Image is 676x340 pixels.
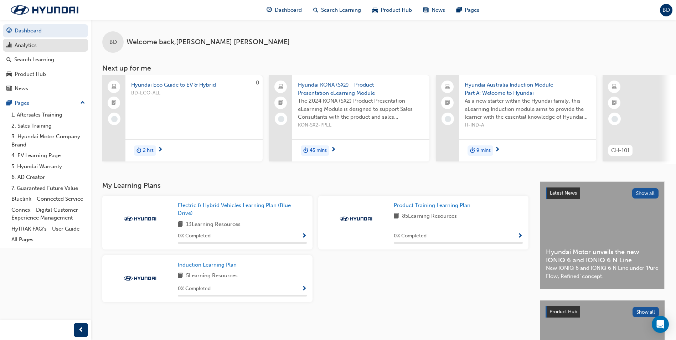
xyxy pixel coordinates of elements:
[6,86,12,92] span: news-icon
[178,220,183,229] span: book-icon
[445,98,450,108] span: booktick-icon
[9,205,88,223] a: Connex - Digital Customer Experience Management
[261,3,308,17] a: guage-iconDashboard
[301,284,307,293] button: Show Progress
[186,272,238,280] span: 5 Learning Resources
[275,6,302,14] span: Dashboard
[15,99,29,107] div: Pages
[120,275,160,282] img: Trak
[301,286,307,292] span: Show Progress
[308,3,367,17] a: search-iconSearch Learning
[80,98,85,108] span: up-icon
[402,212,457,221] span: 85 Learning Resources
[298,121,424,129] span: KON-SX2-PPEL
[178,202,291,217] span: Electric & Hybrid Vehicles Learning Plan (Blue Drive)
[4,2,86,17] a: Trak
[109,38,117,46] span: BD
[3,97,88,110] button: Pages
[131,81,257,89] span: Hyundai Eco Guide to EV & Hybrid
[102,75,263,161] a: 0Hyundai Eco Guide to EV & HybridBD-ECO-ALLduration-icon2 hrs
[178,232,211,240] span: 0 % Completed
[178,261,239,269] a: Induction Learning Plan
[612,82,617,92] span: learningResourceType_ELEARNING-icon
[9,234,88,245] a: All Pages
[3,23,88,97] button: DashboardAnalyticsSearch LearningProduct HubNews
[517,233,523,239] span: Show Progress
[394,202,470,208] span: Product Training Learning Plan
[102,181,528,190] h3: My Learning Plans
[301,233,307,239] span: Show Progress
[301,232,307,241] button: Show Progress
[372,6,378,15] span: car-icon
[267,6,272,15] span: guage-icon
[331,147,336,153] span: next-icon
[367,3,418,17] a: car-iconProduct Hub
[633,307,659,317] button: Show all
[611,146,630,155] span: CH-101
[131,89,257,97] span: BD-ECO-ALL
[423,6,429,15] span: news-icon
[652,316,669,333] div: Open Intercom Messenger
[178,285,211,293] span: 0 % Completed
[3,68,88,81] a: Product Hub
[278,116,284,122] span: learningRecordVerb_NONE-icon
[432,6,445,14] span: News
[127,38,290,46] span: Welcome back , [PERSON_NAME] [PERSON_NAME]
[136,146,141,155] span: duration-icon
[9,150,88,161] a: 4. EV Learning Page
[15,70,46,78] div: Product Hub
[111,116,118,122] span: learningRecordVerb_NONE-icon
[9,183,88,194] a: 7. Guaranteed Future Value
[6,28,12,34] span: guage-icon
[465,121,590,129] span: H-IND-A
[394,232,427,240] span: 0 % Completed
[3,24,88,37] a: Dashboard
[313,6,318,15] span: search-icon
[546,187,659,199] a: Latest NewsShow all
[476,146,491,155] span: 9 mins
[278,98,283,108] span: booktick-icon
[186,220,241,229] span: 13 Learning Resources
[3,53,88,66] a: Search Learning
[298,81,424,97] span: Hyundai KONA (SX2) - Product Presentation eLearning Module
[9,120,88,132] a: 2. Sales Training
[632,188,659,199] button: Show all
[517,232,523,241] button: Show Progress
[15,41,37,50] div: Analytics
[546,264,659,280] span: New IONIQ 6 and IONIQ 6 N Line under ‘Pure Flow, Refined’ concept.
[465,97,590,121] span: As a new starter within the Hyundai family, this eLearning Induction module aims to provide the l...
[3,82,88,95] a: News
[303,146,308,155] span: duration-icon
[78,326,84,335] span: prev-icon
[6,100,12,107] span: pages-icon
[550,190,577,196] span: Latest News
[465,6,479,14] span: Pages
[381,6,412,14] span: Product Hub
[321,6,361,14] span: Search Learning
[178,272,183,280] span: book-icon
[269,75,429,161] a: Hyundai KONA (SX2) - Product Presentation eLearning ModuleThe 2024 KONA (SX2) Product Presentatio...
[112,82,117,92] span: laptop-icon
[6,71,12,78] span: car-icon
[465,81,590,97] span: Hyundai Australia Induction Module - Part A: Welcome to Hyundai
[546,248,659,264] span: Hyundai Motor unveils the new IONIQ 6 and IONIQ 6 N Line
[612,98,617,108] span: booktick-icon
[14,56,54,64] div: Search Learning
[470,146,475,155] span: duration-icon
[436,75,596,161] a: Hyundai Australia Induction Module - Part A: Welcome to HyundaiAs a new starter within the Hyunda...
[112,98,117,108] span: booktick-icon
[418,3,451,17] a: news-iconNews
[298,97,424,121] span: The 2024 KONA (SX2) Product Presentation eLearning Module is designed to support Sales Consultant...
[394,201,473,210] a: Product Training Learning Plan
[15,84,28,93] div: News
[3,39,88,52] a: Analytics
[178,201,307,217] a: Electric & Hybrid Vehicles Learning Plan (Blue Drive)
[178,262,237,268] span: Induction Learning Plan
[91,64,676,72] h3: Next up for me
[120,215,160,222] img: Trak
[9,223,88,235] a: HyTRAK FAQ's - User Guide
[6,42,12,49] span: chart-icon
[456,6,462,15] span: pages-icon
[495,147,500,153] span: next-icon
